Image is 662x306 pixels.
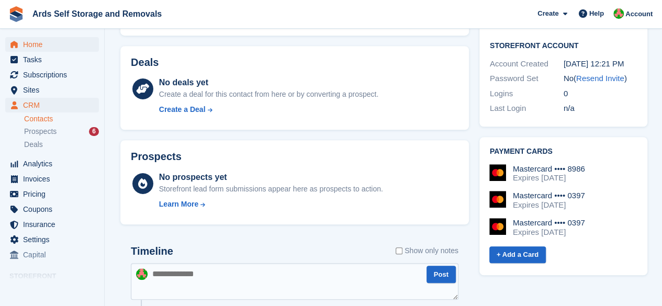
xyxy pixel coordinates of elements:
[564,88,637,100] div: 0
[513,173,585,183] div: Expires [DATE]
[24,140,43,150] span: Deals
[23,172,86,186] span: Invoices
[23,67,86,82] span: Subscriptions
[23,37,86,52] span: Home
[489,246,546,264] a: + Add a Card
[5,202,99,217] a: menu
[159,104,206,115] div: Create a Deal
[489,164,506,181] img: Mastercard Logo
[28,5,166,22] a: Ards Self Storage and Removals
[9,271,104,281] span: Storefront
[589,8,604,19] span: Help
[23,156,86,171] span: Analytics
[576,74,624,83] a: Resend Invite
[23,247,86,262] span: Capital
[5,232,99,247] a: menu
[513,228,585,237] div: Expires [DATE]
[513,218,585,228] div: Mastercard •••• 0397
[5,156,99,171] a: menu
[625,9,653,19] span: Account
[513,164,585,174] div: Mastercard •••• 8986
[159,199,198,210] div: Learn More
[23,98,86,112] span: CRM
[513,191,585,200] div: Mastercard •••• 0397
[5,98,99,112] a: menu
[8,6,24,22] img: stora-icon-8386f47178a22dfd0bd8f6a31ec36ba5ce8667c1dd55bd0f319d3a0aa187defe.svg
[5,247,99,262] a: menu
[89,127,99,136] div: 6
[23,232,86,247] span: Settings
[23,187,86,201] span: Pricing
[489,218,506,235] img: Mastercard Logo
[564,58,637,70] div: [DATE] 12:21 PM
[23,83,86,97] span: Sites
[513,200,585,210] div: Expires [DATE]
[5,83,99,97] a: menu
[159,171,383,184] div: No prospects yet
[159,184,383,195] div: Storefront lead form submissions appear here as prospects to action.
[159,76,378,89] div: No deals yet
[24,114,99,124] a: Contacts
[490,58,564,70] div: Account Created
[5,67,99,82] a: menu
[24,139,99,150] a: Deals
[159,199,383,210] a: Learn More
[396,245,402,256] input: Show only notes
[396,245,458,256] label: Show only notes
[490,148,637,156] h2: Payment cards
[23,52,86,67] span: Tasks
[427,266,456,283] button: Post
[490,40,637,50] h2: Storefront Account
[5,37,99,52] a: menu
[24,127,57,137] span: Prospects
[131,56,159,69] h2: Deals
[489,191,506,208] img: Mastercard Logo
[490,88,564,100] div: Logins
[574,74,627,83] span: ( )
[5,217,99,232] a: menu
[5,187,99,201] a: menu
[613,8,624,19] img: Ethan McFerran
[23,202,86,217] span: Coupons
[159,104,378,115] a: Create a Deal
[136,268,148,280] img: Ethan McFerran
[490,73,564,85] div: Password Set
[159,89,378,100] div: Create a deal for this contact from here or by converting a prospect.
[564,103,637,115] div: n/a
[490,103,564,115] div: Last Login
[131,151,182,163] h2: Prospects
[564,73,637,85] div: No
[537,8,558,19] span: Create
[5,52,99,67] a: menu
[24,126,99,137] a: Prospects 6
[23,217,86,232] span: Insurance
[5,172,99,186] a: menu
[131,245,173,257] h2: Timeline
